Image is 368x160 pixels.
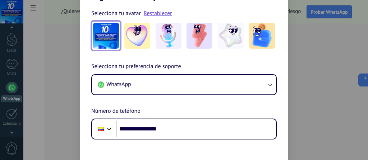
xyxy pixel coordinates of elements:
a: Restablecer [144,10,172,17]
img: -2.jpeg [156,23,181,49]
span: Selecciona tu avatar [91,9,141,18]
img: -5.jpeg [249,23,275,49]
span: WhatsApp [106,81,131,88]
span: Número de teléfono [91,107,141,116]
img: -3.jpeg [187,23,212,49]
img: -1.jpeg [124,23,150,49]
img: -4.jpeg [218,23,244,49]
span: Selecciona tu preferencia de soporte [91,62,181,71]
div: Venezuela: + 58 [94,121,108,137]
button: WhatsApp [92,75,276,94]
